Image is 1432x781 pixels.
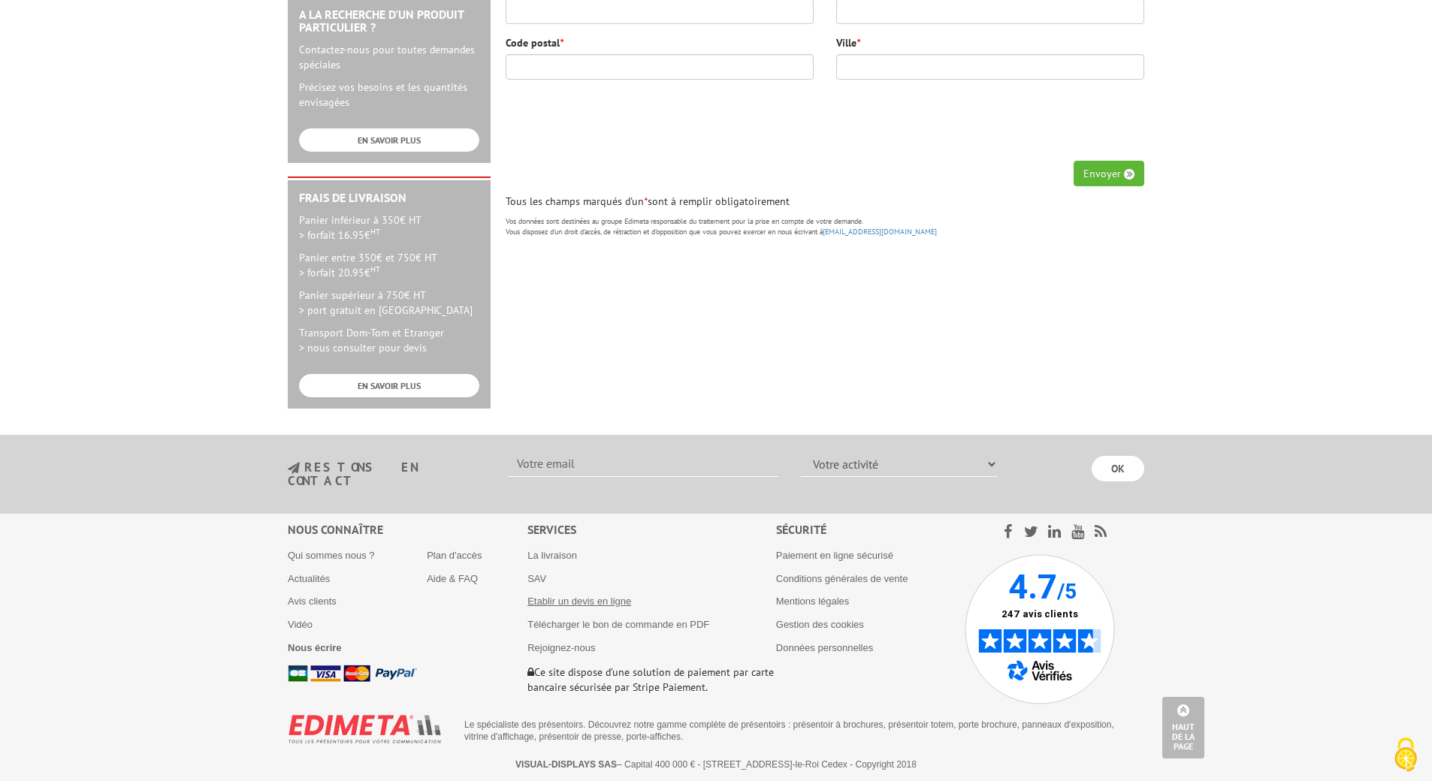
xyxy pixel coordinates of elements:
[288,521,527,538] div: Nous connaître
[776,619,864,630] a: Gestion des cookies
[370,226,380,237] sup: HT
[916,91,1144,149] iframe: reCAPTCHA
[527,642,595,653] a: Rejoignez-nous
[288,462,300,475] img: newsletter.jpg
[288,619,313,630] a: Vidéo
[776,550,893,561] a: Paiement en ligne sécurisé
[301,759,1131,770] p: – Capital 400 000 € - [STREET_ADDRESS]-le-Roi Cedex - Copyright 2018
[527,665,776,695] p: Ce site dispose d’une solution de paiement par carte bancaire sécurisée par Stripe Paiement.
[506,194,1144,209] p: Tous les champs marqués d'un sont à remplir obligatoirement
[515,759,617,770] strong: VISUAL-DISPLAYS SAS
[299,213,479,243] p: Panier inférieur à 350€ HT
[299,325,479,355] p: Transport Dom-Tom et Etranger
[506,35,563,50] label: Code postal
[370,264,380,274] sup: HT
[965,554,1115,704] img: Avis Vérifiés - 4.7 sur 5 - 247 avis clients
[288,550,375,561] a: Qui sommes nous ?
[299,80,479,110] p: Précisez vos besoins et les quantités envisagées
[527,550,577,561] a: La livraison
[299,341,427,354] span: > nous consulter pour devis
[1124,169,1134,179] img: angle-right.png
[1387,736,1424,773] img: Cookies (fenêtre modale)
[427,550,482,561] a: Plan d'accès
[836,35,860,50] label: Ville
[508,451,778,477] input: Votre email
[1074,161,1144,186] button: Envoyer
[527,573,546,584] a: SAV
[299,128,479,152] a: EN SAVOIR PLUS
[776,521,965,538] div: Sécurité
[1379,730,1432,781] button: Cookies (fenêtre modale)
[427,573,478,584] a: Aide & FAQ
[527,619,709,630] a: Télécharger le bon de commande en PDF
[776,596,850,607] a: Mentions légales
[299,191,479,205] h2: Frais de Livraison
[299,250,479,280] p: Panier entre 350€ et 750€ HT
[299,266,380,279] span: > forfait 20.95€
[299,288,479,318] p: Panier supérieur à 750€ HT
[506,216,1144,238] p: Vos données sont destinées au groupe Edimeta responsable du traitement pour la prise en compte de...
[288,642,342,653] a: Nous écrire
[464,719,1133,743] p: Le spécialiste des présentoirs. Découvrez notre gamme complète de présentoirs : présentoir à broc...
[1092,456,1144,481] input: OK
[1162,697,1204,758] a: Haut de la page
[288,461,485,487] h3: restons en contact
[288,573,330,584] a: Actualités
[299,228,380,242] span: > forfait 16.95€
[527,596,631,607] a: Etablir un devis en ligne
[299,303,473,317] span: > port gratuit en [GEOGRAPHIC_DATA]
[299,8,479,35] h2: A la recherche d'un produit particulier ?
[776,642,873,653] a: Données personnelles
[299,374,479,397] a: EN SAVOIR PLUS
[776,573,908,584] a: Conditions générales de vente
[823,227,937,237] a: [EMAIL_ADDRESS][DOMAIN_NAME]
[299,42,479,72] p: Contactez-nous pour toutes demandes spéciales
[288,596,337,607] a: Avis clients
[527,521,776,538] div: Services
